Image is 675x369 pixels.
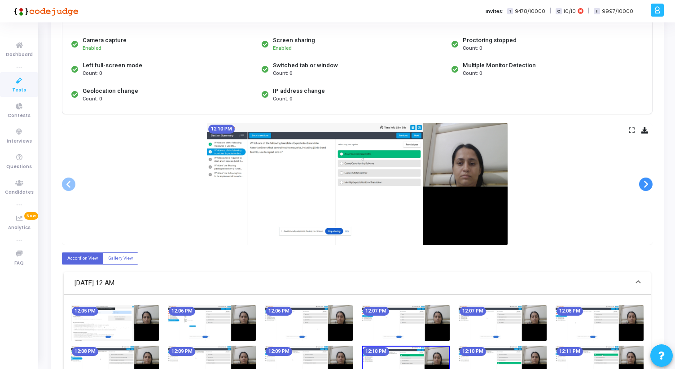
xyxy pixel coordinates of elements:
[11,2,79,20] img: logo
[486,8,504,15] label: Invites:
[556,8,561,15] span: C
[557,307,583,316] mat-chip: 12:08 PM
[588,6,589,16] span: |
[83,96,102,103] span: Count: 0
[273,45,292,51] span: Enabled
[62,252,103,265] label: Accordion View
[169,347,195,356] mat-chip: 12:09 PM
[363,307,389,316] mat-chip: 12:07 PM
[273,87,325,96] div: IP address change
[459,305,547,341] img: screenshot-1757918256183.jpeg
[363,347,389,356] mat-chip: 12:10 PM
[24,212,38,220] span: New
[564,8,576,15] span: 10/10
[75,278,629,288] mat-panel-title: [DATE] 12 AM
[507,8,513,15] span: T
[556,305,644,341] img: screenshot-1757918286144.jpeg
[266,347,292,356] mat-chip: 12:09 PM
[83,61,142,70] div: Left full-screen mode
[208,125,235,134] mat-chip: 12:10 PM
[5,189,34,196] span: Candidates
[207,123,508,245] img: screenshot-1757918406140.jpeg
[266,307,292,316] mat-chip: 12:06 PM
[83,36,127,45] div: Camera capture
[83,70,102,78] span: Count: 0
[169,307,195,316] mat-chip: 12:06 PM
[463,45,482,52] span: Count: 0
[83,87,138,96] div: Geolocation change
[273,70,292,78] span: Count: 0
[273,96,292,103] span: Count: 0
[460,307,486,316] mat-chip: 12:07 PM
[460,347,486,356] mat-chip: 12:10 PM
[14,260,24,267] span: FAQ
[273,61,338,70] div: Switched tab or window
[594,8,600,15] span: I
[6,51,33,59] span: Dashboard
[72,307,98,316] mat-chip: 12:05 PM
[550,6,551,16] span: |
[83,45,101,51] span: Enabled
[602,8,633,15] span: 9997/10000
[168,305,256,341] img: screenshot-1757918166154.jpeg
[463,70,482,78] span: Count: 0
[71,305,159,341] img: screenshot-1757918135866.jpeg
[273,36,315,45] div: Screen sharing
[7,138,32,145] span: Interviews
[265,305,353,341] img: screenshot-1757918196119.jpeg
[362,305,450,341] img: screenshot-1757918226119.jpeg
[103,252,138,265] label: Gallery View
[515,8,545,15] span: 9478/10000
[8,224,31,232] span: Analytics
[8,112,31,120] span: Contests
[64,272,651,295] mat-expansion-panel-header: [DATE] 12 AM
[6,163,32,171] span: Questions
[557,347,583,356] mat-chip: 12:11 PM
[463,36,517,45] div: Proctoring stopped
[72,347,98,356] mat-chip: 12:08 PM
[463,61,536,70] div: Multiple Monitor Detection
[12,87,26,94] span: Tests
